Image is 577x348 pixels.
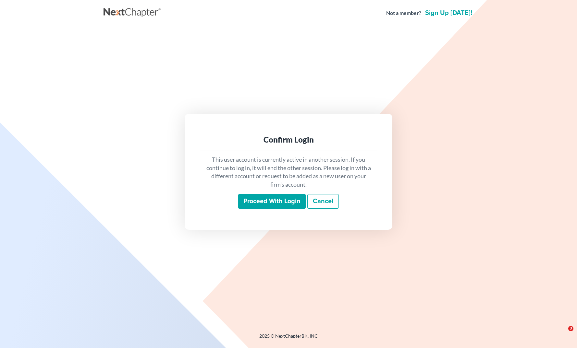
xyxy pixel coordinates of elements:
a: Sign up [DATE]! [424,10,473,16]
a: Cancel [307,194,339,209]
span: 3 [568,326,573,331]
iframe: Intercom live chat [555,326,571,342]
p: This user account is currently active in another session. If you continue to log in, it will end ... [205,156,372,189]
div: Confirm Login [205,134,372,145]
strong: Not a member? [386,9,421,17]
div: 2025 © NextChapterBK, INC [104,333,473,344]
input: Proceed with login [238,194,306,209]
